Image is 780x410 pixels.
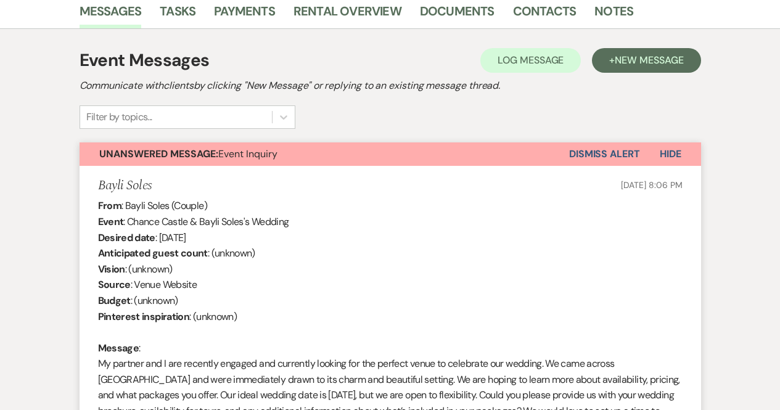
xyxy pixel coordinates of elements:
a: Tasks [160,1,195,28]
span: New Message [615,54,683,67]
b: Vision [98,263,125,276]
button: Dismiss Alert [569,142,640,166]
a: Payments [214,1,275,28]
button: +New Message [592,48,700,73]
button: Unanswered Message:Event Inquiry [80,142,569,166]
a: Rental Overview [294,1,401,28]
b: Message [98,342,139,355]
b: From [98,199,121,212]
b: Desired date [98,231,155,244]
b: Event [98,215,124,228]
span: Log Message [498,54,564,67]
b: Pinterest inspiration [98,310,190,323]
b: Source [98,278,131,291]
span: Hide [660,147,681,160]
span: Event Inquiry [99,147,277,160]
a: Documents [420,1,495,28]
button: Hide [640,142,701,166]
a: Messages [80,1,142,28]
a: Contacts [513,1,577,28]
button: Log Message [480,48,581,73]
b: Anticipated guest count [98,247,208,260]
h5: Bayli Soles [98,178,152,194]
h1: Event Messages [80,47,210,73]
span: [DATE] 8:06 PM [621,179,682,191]
h2: Communicate with clients by clicking "New Message" or replying to an existing message thread. [80,78,701,93]
a: Notes [594,1,633,28]
strong: Unanswered Message: [99,147,218,160]
b: Budget [98,294,131,307]
div: Filter by topics... [86,110,152,125]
